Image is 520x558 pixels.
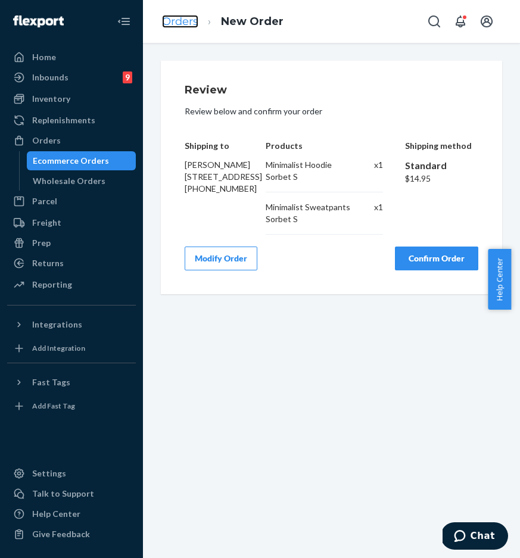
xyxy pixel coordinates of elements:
[32,71,68,83] div: Inbounds
[7,275,136,294] a: Reporting
[443,522,508,552] iframe: Opens a widget where you can chat to one of our agents
[7,213,136,232] a: Freight
[32,257,64,269] div: Returns
[266,141,383,150] h4: Products
[152,4,293,39] ol: breadcrumbs
[32,467,66,479] div: Settings
[185,141,244,150] h4: Shipping to
[33,175,105,187] div: Wholesale Orders
[405,159,478,173] div: Standard
[449,10,472,33] button: Open notifications
[185,85,478,96] h1: Review
[7,464,136,483] a: Settings
[475,10,499,33] button: Open account menu
[266,201,354,225] div: Minimalist Sweatpants Sorbet S
[422,10,446,33] button: Open Search Box
[32,279,72,291] div: Reporting
[7,504,136,523] a: Help Center
[13,15,64,27] img: Flexport logo
[488,249,511,310] button: Help Center
[7,397,136,416] a: Add Fast Tag
[185,160,262,182] span: [PERSON_NAME] [STREET_ADDRESS]
[365,159,383,183] div: x 1
[27,151,136,170] a: Ecommerce Orders
[32,319,82,331] div: Integrations
[32,135,61,146] div: Orders
[7,339,136,358] a: Add Integration
[7,233,136,252] a: Prep
[405,173,478,185] div: $14.95
[32,343,85,353] div: Add Integration
[7,192,136,211] a: Parcel
[32,195,57,207] div: Parcel
[395,247,478,270] button: Confirm Order
[185,105,478,117] p: Review below and confirm your order
[112,10,136,33] button: Close Navigation
[32,93,70,105] div: Inventory
[221,15,284,28] a: New Order
[7,68,136,87] a: Inbounds9
[405,141,478,150] h4: Shipping method
[7,315,136,334] button: Integrations
[7,484,136,503] button: Talk to Support
[32,376,70,388] div: Fast Tags
[185,183,244,195] div: [PHONE_NUMBER]
[123,71,132,83] div: 9
[266,159,354,183] div: Minimalist Hoodie Sorbet S
[7,89,136,108] a: Inventory
[185,247,257,270] button: Modify Order
[32,488,94,500] div: Talk to Support
[32,508,80,520] div: Help Center
[7,48,136,67] a: Home
[32,401,75,411] div: Add Fast Tag
[7,254,136,273] a: Returns
[365,201,383,225] div: x 1
[7,111,136,130] a: Replenishments
[27,172,136,191] a: Wholesale Orders
[32,217,61,229] div: Freight
[32,114,95,126] div: Replenishments
[7,131,136,150] a: Orders
[7,373,136,392] button: Fast Tags
[32,51,56,63] div: Home
[32,237,51,249] div: Prep
[32,528,90,540] div: Give Feedback
[33,155,109,167] div: Ecommerce Orders
[7,525,136,544] button: Give Feedback
[162,15,198,28] a: Orders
